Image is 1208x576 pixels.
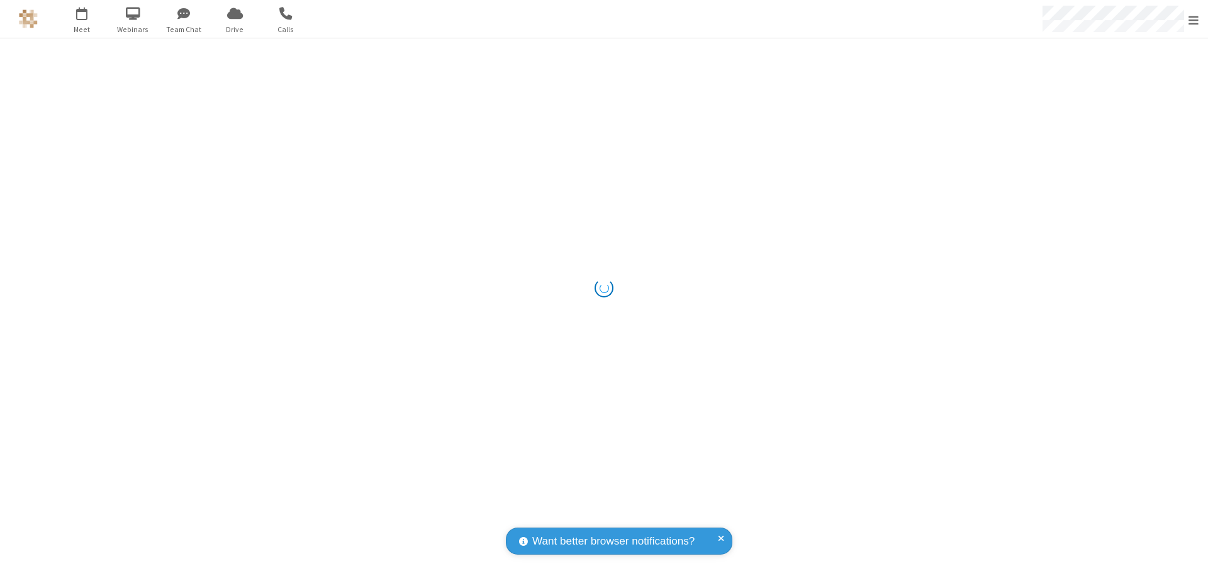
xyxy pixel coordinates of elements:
[160,24,208,35] span: Team Chat
[19,9,38,28] img: QA Selenium DO NOT DELETE OR CHANGE
[109,24,157,35] span: Webinars
[59,24,106,35] span: Meet
[211,24,259,35] span: Drive
[262,24,310,35] span: Calls
[532,533,695,550] span: Want better browser notifications?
